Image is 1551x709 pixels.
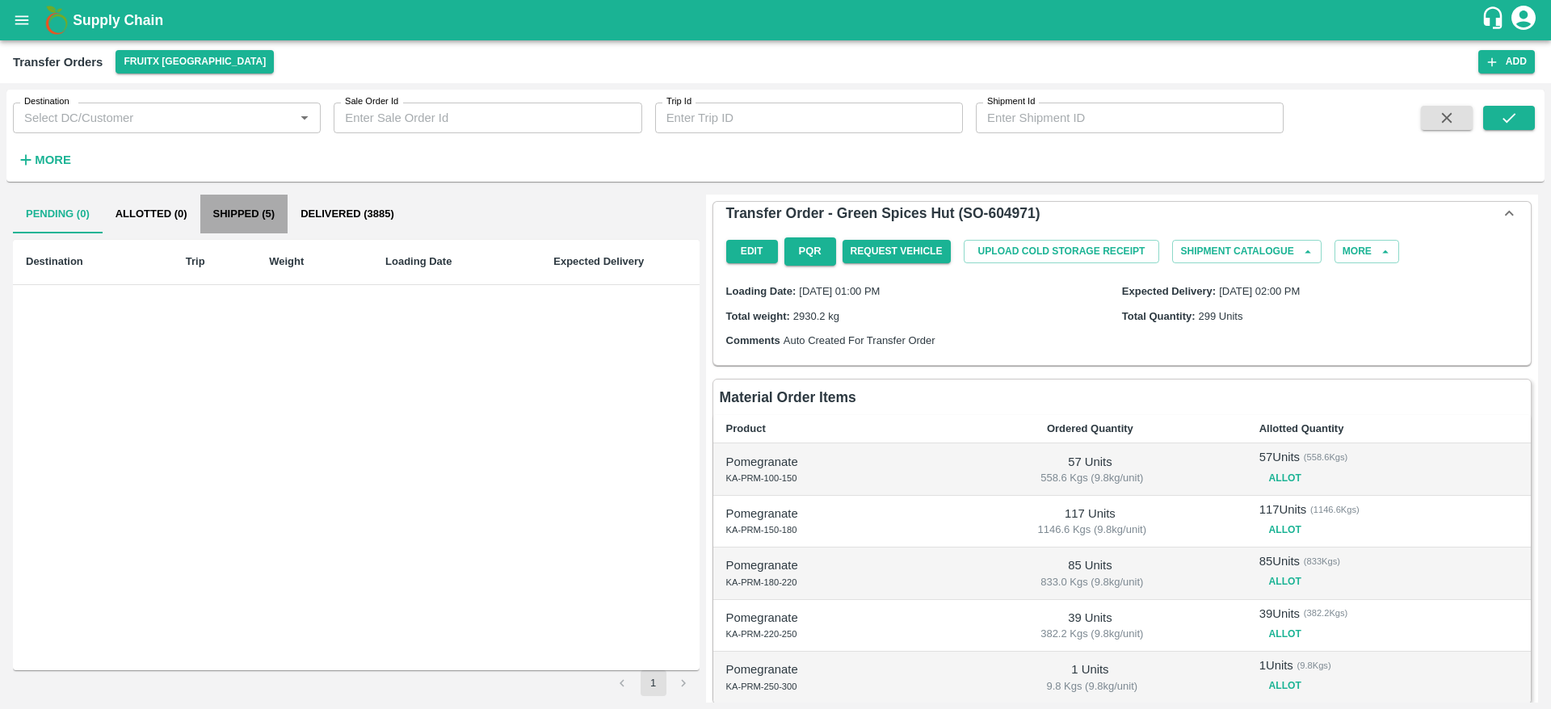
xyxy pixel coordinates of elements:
[726,334,780,346] label: Comments
[345,95,398,108] label: Sale Order Id
[1259,623,1311,646] button: Allot
[713,202,1531,224] div: Transfer Order - Green Spices Hut (SO-604971)
[200,195,288,233] button: Shipped (5)
[1509,3,1538,37] div: account of current user
[1259,552,1300,570] p: 85 Units
[726,473,797,483] span: KA-PRM-100-150
[1297,658,1331,673] span: ( 9.8 Kgs)
[784,237,836,266] button: PQR
[35,153,71,166] strong: More
[1122,310,1196,322] label: Total Quantity:
[947,556,1234,574] p: 85 Units
[1304,554,1340,568] span: ( 833 Kgs)
[334,103,641,133] input: Enter Sale Order Id
[24,95,69,108] label: Destination
[726,682,797,691] span: KA-PRM-250-300
[720,386,856,409] h6: Material Order Items
[947,505,1234,522] p: 117 Units
[13,146,75,174] button: More
[951,522,1234,538] span: 1146.6 Kgs (9.8kg/unit)
[726,505,921,522] p: Pomegranate
[964,240,1160,263] button: Upload Cold Storage Receipt
[1478,50,1535,73] button: Add
[607,670,700,696] nav: pagination navigation
[726,556,921,574] p: Pomegranate
[655,103,963,133] input: Enter Trip ID
[1259,518,1311,542] button: Allot
[26,255,83,267] b: Destination
[987,95,1035,108] label: Shipment Id
[3,2,40,39] button: open drawer
[947,609,1234,627] p: 39 Units
[1304,606,1347,620] span: ( 382.2 Kgs)
[1259,605,1300,623] p: 39 Units
[726,629,797,639] span: KA-PRM-220-250
[1259,674,1311,698] button: Allot
[1310,502,1360,517] span: ( 1146.6 Kgs)
[951,679,1234,694] span: 9.8 Kgs (9.8kg/unit)
[13,195,103,233] button: Pending (0)
[951,575,1234,590] span: 833.0 Kgs (9.8kg/unit)
[116,50,274,73] button: Select DC
[726,609,921,627] p: Pomegranate
[269,255,304,267] b: Weight
[726,285,797,297] label: Loading Date:
[951,627,1234,642] span: 382.2 Kgs (9.8kg/unit)
[18,107,289,128] input: Select DC/Customer
[1259,422,1344,434] b: Allotted Quantity
[186,255,205,267] b: Trip
[799,285,880,297] span: [DATE] 01:00 PM
[73,9,1481,31] a: Supply Chain
[1047,422,1133,434] b: Ordered Quantity
[1199,310,1243,322] span: 299 Units
[947,453,1234,471] p: 57 Units
[976,103,1284,133] input: Enter Shipment ID
[726,240,778,263] button: Edit
[1122,285,1216,297] label: Expected Delivery:
[1219,285,1300,297] span: [DATE] 02:00 PM
[843,240,951,263] button: Request Vehicle
[288,195,407,233] button: Delivered (3885)
[726,661,921,678] p: Pomegranate
[951,471,1234,486] span: 558.6 Kgs (9.8kg/unit)
[726,577,797,587] span: KA-PRM-180-220
[947,661,1234,678] p: 1 Units
[793,310,839,322] span: 2930.2 kg
[666,95,691,108] label: Trip Id
[294,107,315,128] button: Open
[40,4,73,36] img: logo
[726,525,797,535] span: KA-PRM-150-180
[784,334,935,346] span: Auto Created For Transfer Order
[1335,240,1399,263] button: More
[553,255,644,267] b: Expected Delivery
[73,12,163,28] b: Supply Chain
[1259,467,1311,490] button: Allot
[726,453,921,471] p: Pomegranate
[1259,657,1293,674] p: 1 Units
[726,422,766,434] b: Product
[1172,240,1321,263] button: Shipment Catalogue
[103,195,200,233] button: Allotted (0)
[1259,501,1307,518] p: 117 Units
[1481,6,1509,35] div: customer-support
[726,202,1040,224] h6: Transfer Order - Green Spices Hut (SO-604971)
[385,255,452,267] b: Loading Date
[1304,450,1347,464] span: ( 558.6 Kgs)
[641,670,666,696] button: page 1
[13,52,103,73] div: Transfer Orders
[1259,570,1311,594] button: Allot
[726,310,790,322] label: Total weight:
[1259,448,1300,466] p: 57 Units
